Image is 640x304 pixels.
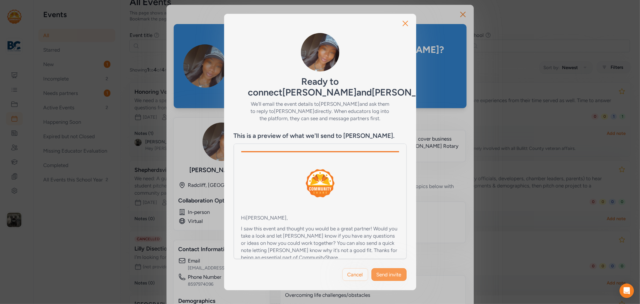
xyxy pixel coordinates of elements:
[377,271,401,278] span: Send invite
[248,100,392,122] h6: We'll email the event details to [PERSON_NAME] and ask them to reply to [PERSON_NAME] directly. W...
[248,76,392,98] h5: Ready to connect [PERSON_NAME] and [PERSON_NAME] ?
[301,33,339,71] img: MT0Q7ZucQzGj7nSGedMZ
[620,284,634,298] div: Open Intercom Messenger
[241,225,399,261] p: I saw this event and thought you would be a great partner! Would you take a look and let [PERSON_...
[347,271,363,278] span: Cancel
[241,214,399,221] div: Hi [PERSON_NAME] ,
[342,268,368,281] button: Cancel
[234,132,395,140] div: This is a preview of what we'll send to [PERSON_NAME].
[306,169,335,197] img: logo
[371,268,407,281] button: Send invite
